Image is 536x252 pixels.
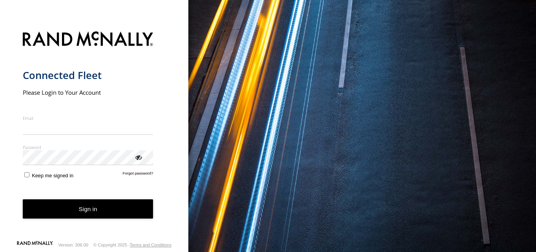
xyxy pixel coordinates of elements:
[58,243,88,247] div: Version: 306.00
[23,199,153,219] button: Sign in
[134,153,142,161] div: ViewPassword
[93,243,171,247] div: © Copyright 2025 -
[23,30,153,50] img: Rand McNally
[23,115,153,121] label: Email
[23,144,153,150] label: Password
[130,243,171,247] a: Terms and Conditions
[123,171,153,178] a: Forgot password?
[23,69,153,82] h1: Connected Fleet
[24,172,29,177] input: Keep me signed in
[32,173,73,178] span: Keep me signed in
[17,241,53,249] a: Visit our Website
[23,88,153,96] h2: Please Login to Your Account
[23,27,166,240] form: main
